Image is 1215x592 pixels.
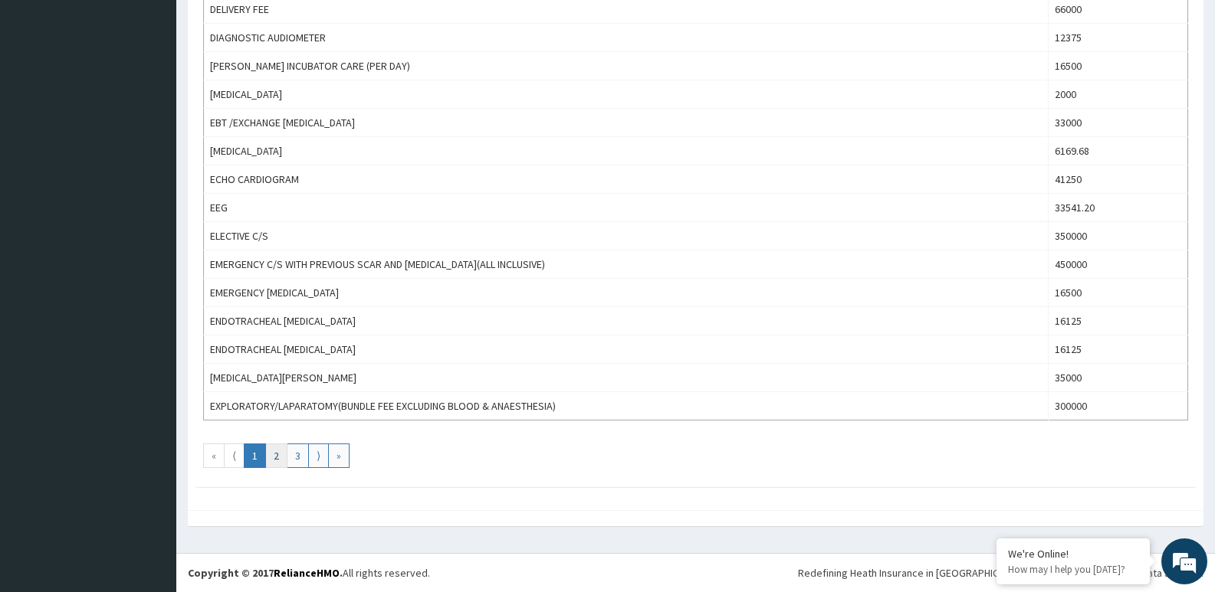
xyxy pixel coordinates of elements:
div: Redefining Heath Insurance in [GEOGRAPHIC_DATA] using Telemedicine and Data Science! [798,565,1204,581]
td: EMERGENCY C/S WITH PREVIOUS SCAR AND [MEDICAL_DATA](ALL INCLUSIVE) [204,250,1049,279]
td: EXPLORATORY/LAPARATOMY(BUNDLE FEE EXCLUDING BLOOD & ANAESTHESIA) [204,392,1049,420]
div: We're Online! [1008,547,1138,561]
td: 35000 [1049,364,1188,392]
a: Go to next page [308,443,329,468]
td: ELECTIVE C/S [204,222,1049,250]
textarea: Type your message and hit 'Enter' [8,418,292,472]
td: 12375 [1049,24,1188,52]
td: DIAGNOSTIC AUDIOMETER [204,24,1049,52]
td: EBT /EXCHANGE [MEDICAL_DATA] [204,109,1049,137]
td: 6169.68 [1049,137,1188,165]
td: 2000 [1049,80,1188,109]
td: 300000 [1049,392,1188,420]
footer: All rights reserved. [176,553,1215,592]
strong: Copyright © 2017 . [188,566,343,580]
td: [MEDICAL_DATA] [204,137,1049,165]
td: EMERGENCY [MEDICAL_DATA] [204,279,1049,307]
td: ENDOTRACHEAL [MEDICAL_DATA] [204,335,1049,364]
td: 33541.20 [1049,194,1188,222]
a: Go to last page [328,443,350,468]
td: 16125 [1049,335,1188,364]
td: 16125 [1049,307,1188,335]
p: How may I help you today? [1008,563,1138,576]
span: We're online! [89,193,212,348]
td: [MEDICAL_DATA][PERSON_NAME] [204,364,1049,392]
td: [MEDICAL_DATA] [204,80,1049,109]
td: 16500 [1049,279,1188,307]
a: Go to page number 2 [265,443,287,468]
td: [PERSON_NAME] INCUBATOR CARE (PER DAY) [204,52,1049,80]
a: Go to first page [203,443,225,468]
td: 450000 [1049,250,1188,279]
a: Go to previous page [224,443,245,468]
td: 41250 [1049,165,1188,194]
td: ENDOTRACHEAL [MEDICAL_DATA] [204,307,1049,335]
a: RelianceHMO [274,566,340,580]
td: 350000 [1049,222,1188,250]
a: Go to page number 1 [244,443,266,468]
div: Minimize live chat window [251,8,288,44]
td: ECHO CARDIOGRAM [204,165,1049,194]
img: d_794563401_company_1708531726252_794563401 [28,77,62,115]
div: Chat with us now [80,86,258,106]
a: Go to page number 3 [287,443,309,468]
td: EEG [204,194,1049,222]
td: 33000 [1049,109,1188,137]
td: 16500 [1049,52,1188,80]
